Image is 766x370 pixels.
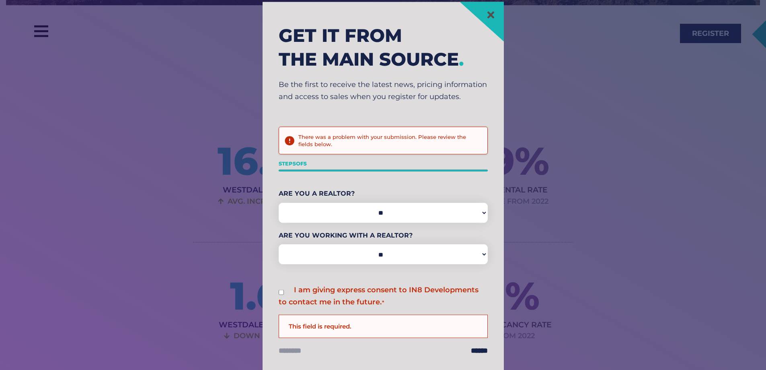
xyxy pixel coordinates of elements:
p: Be the first to receive the latest news, pricing information and access to sales when you registe... [279,79,488,103]
label: Are You Working With A Realtor? [279,229,488,241]
span: . [459,48,464,70]
h2: Get it from the main source [279,24,488,71]
p: Step of [279,158,488,170]
h2: There was a problem with your submission. Please review the fields below. [298,134,481,148]
div: This field is required. [279,314,488,338]
span: 5 [293,160,296,167]
span: 5 [304,160,307,167]
label: I am giving express consent to IN8 Developments to contact me in the future. [279,285,478,306]
label: Are You A Realtor? [279,188,488,200]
